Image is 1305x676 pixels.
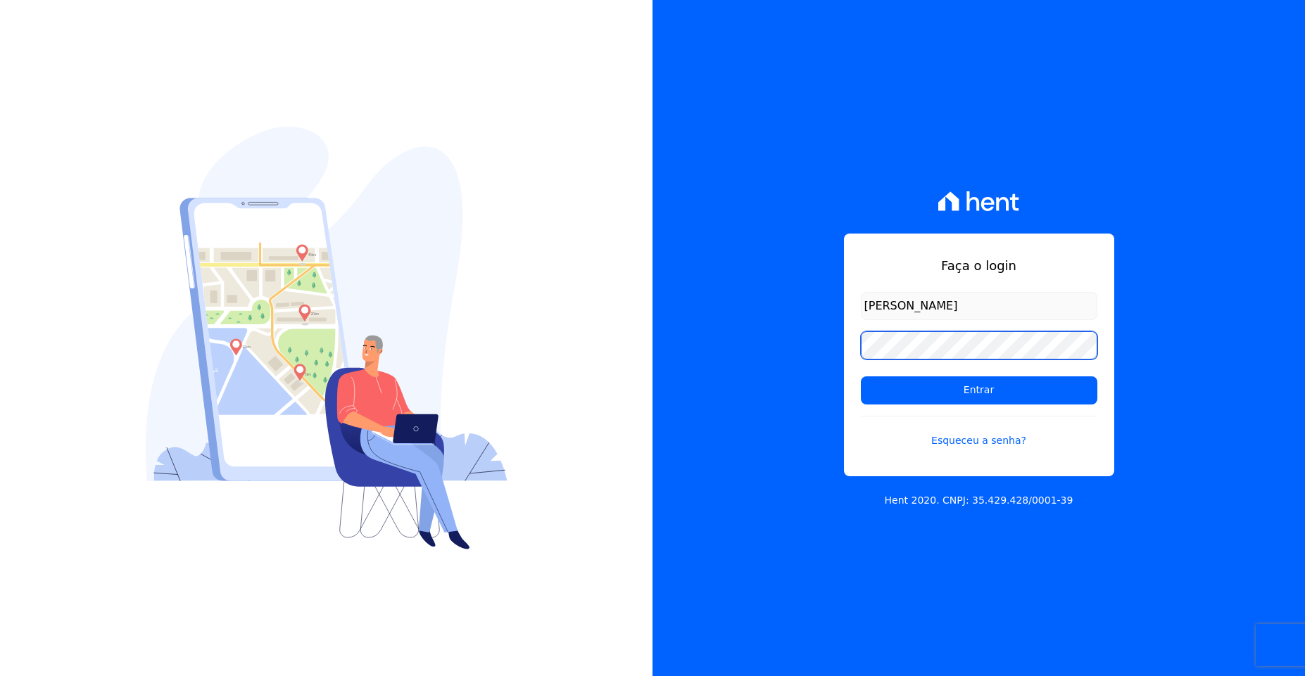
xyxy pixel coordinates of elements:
[861,292,1097,320] input: Email
[861,416,1097,448] a: Esqueceu a senha?
[861,376,1097,404] input: Entrar
[146,127,507,549] img: Login
[861,256,1097,275] h1: Faça o login
[885,493,1073,508] p: Hent 2020. CNPJ: 35.429.428/0001-39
